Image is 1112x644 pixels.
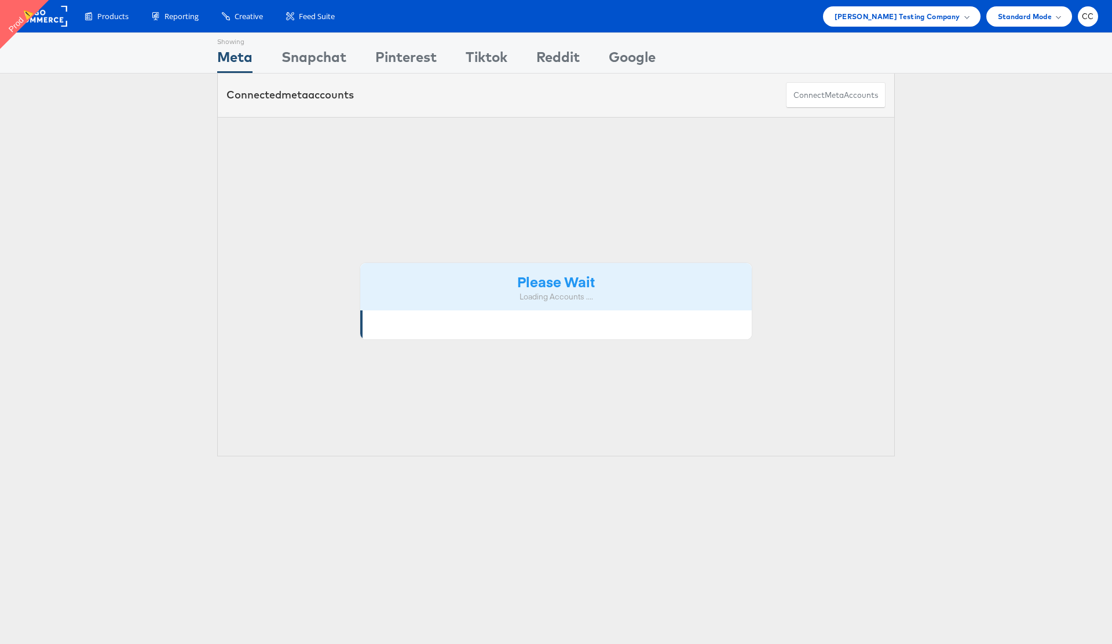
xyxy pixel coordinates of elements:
[825,90,844,101] span: meta
[1082,13,1094,20] span: CC
[164,11,199,22] span: Reporting
[786,82,886,108] button: ConnectmetaAccounts
[281,47,346,73] div: Snapchat
[609,47,656,73] div: Google
[998,10,1052,23] span: Standard Mode
[466,47,507,73] div: Tiktok
[835,10,960,23] span: [PERSON_NAME] Testing Company
[97,11,129,22] span: Products
[536,47,580,73] div: Reddit
[217,47,253,73] div: Meta
[517,272,595,291] strong: Please Wait
[235,11,263,22] span: Creative
[369,291,743,302] div: Loading Accounts ....
[375,47,437,73] div: Pinterest
[281,88,308,101] span: meta
[299,11,335,22] span: Feed Suite
[217,33,253,47] div: Showing
[226,87,354,103] div: Connected accounts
